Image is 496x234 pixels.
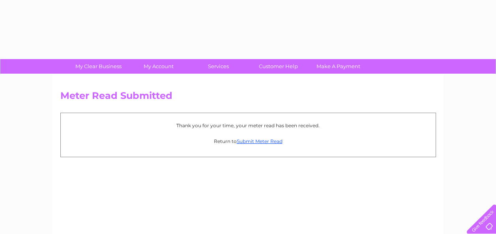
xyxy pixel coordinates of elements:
a: My Clear Business [66,59,131,74]
a: Submit Meter Read [237,138,283,144]
a: Customer Help [246,59,311,74]
p: Thank you for your time, your meter read has been received. [65,122,432,129]
a: Make A Payment [306,59,371,74]
p: Return to [65,137,432,145]
a: My Account [126,59,191,74]
a: Services [186,59,251,74]
h2: Meter Read Submitted [60,90,436,105]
